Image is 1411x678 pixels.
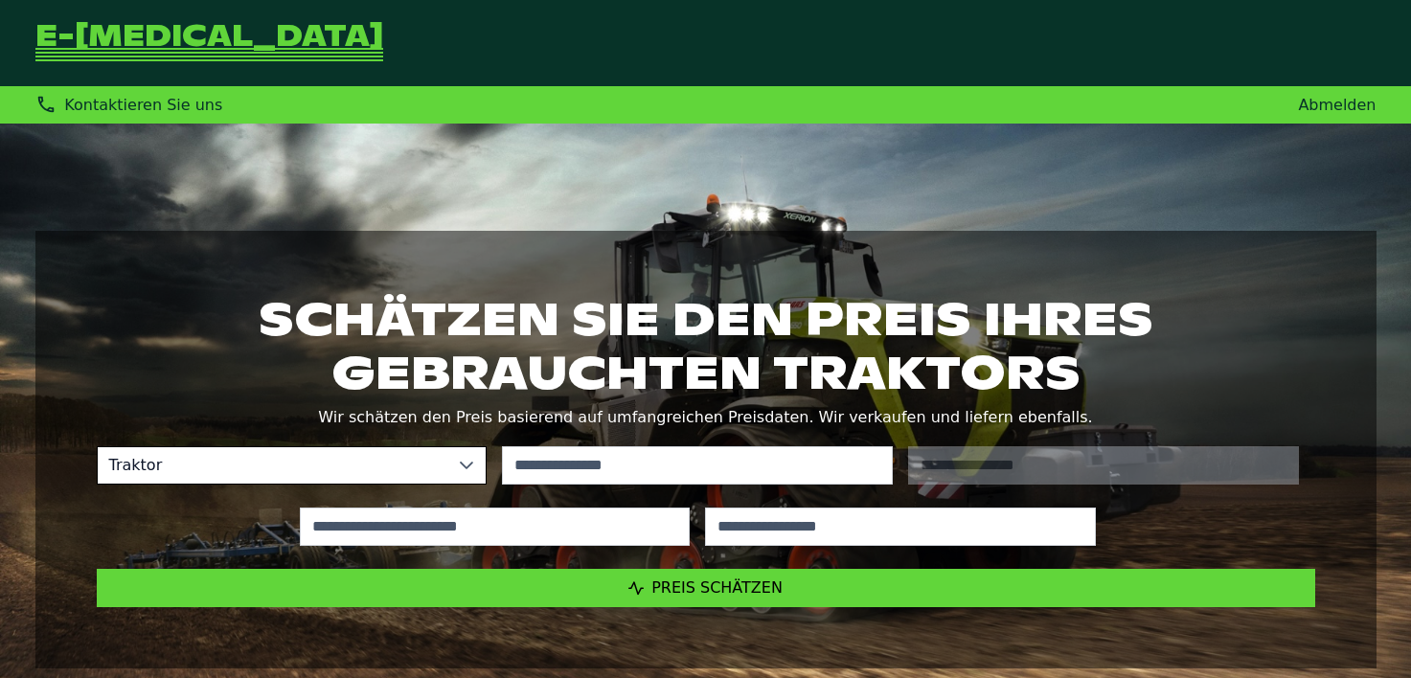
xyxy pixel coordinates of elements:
[1298,96,1376,114] a: Abmelden
[35,94,223,116] div: Kontaktieren Sie uns
[97,569,1315,607] button: Preis schätzen
[651,578,783,597] span: Preis schätzen
[64,96,222,114] span: Kontaktieren Sie uns
[35,23,383,63] a: Zurück zur Startseite
[97,292,1315,399] h1: Schätzen Sie den Preis Ihres gebrauchten Traktors
[97,404,1315,431] p: Wir schätzen den Preis basierend auf umfangreichen Preisdaten. Wir verkaufen und liefern ebenfalls.
[98,447,448,484] span: Traktor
